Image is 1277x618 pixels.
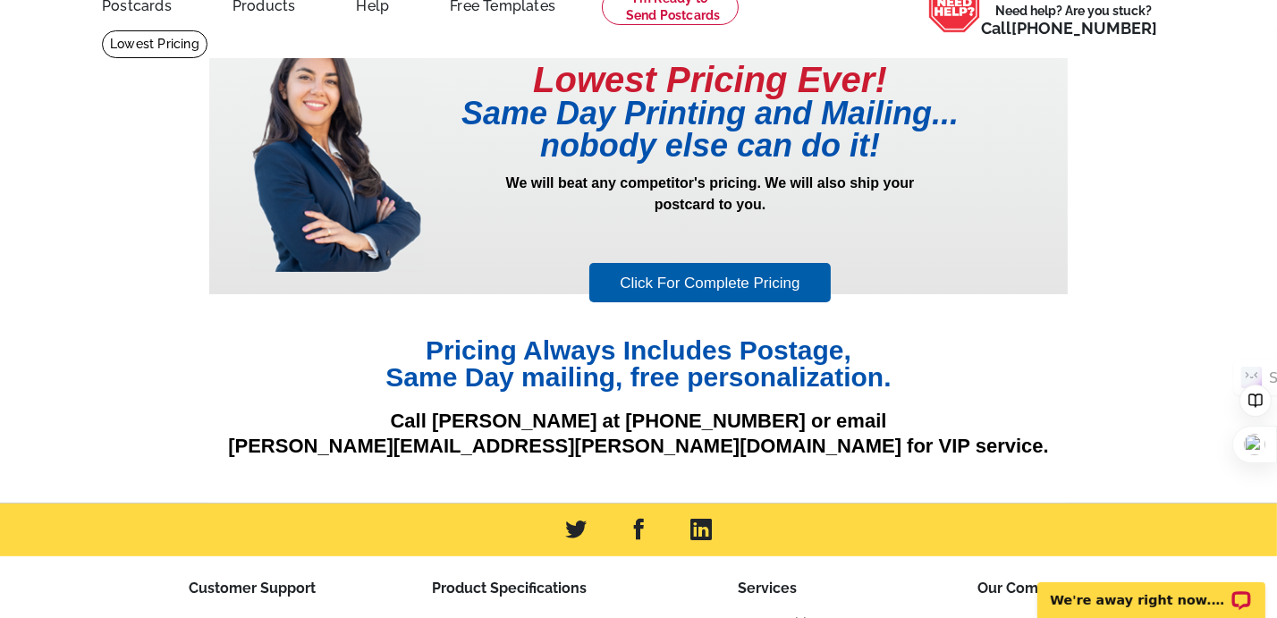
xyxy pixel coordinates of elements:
h1: Lowest Pricing Ever! [424,62,996,97]
iframe: LiveChat chat widget [1026,562,1277,618]
h1: Same Day Printing and Mailing... nobody else can do it! [424,97,996,162]
p: We will beat any competitor's pricing. We will also ship your postcard to you. [424,173,996,260]
span: Need help? Are you stuck? [981,2,1166,38]
h1: Pricing Always Includes Postage, Same Day mailing, free personalization. [209,337,1068,391]
span: Product Specifications [433,580,588,597]
img: prepricing-girl.png [250,30,424,272]
span: Services [738,580,797,597]
span: Call [981,19,1157,38]
p: Call [PERSON_NAME] at [PHONE_NUMBER] or email [PERSON_NAME][EMAIL_ADDRESS][PERSON_NAME][DOMAIN_NA... [209,409,1068,460]
a: Click For Complete Pricing [589,263,830,303]
a: [PHONE_NUMBER] [1011,19,1157,38]
span: Our Company [977,580,1072,597]
span: Customer Support [189,580,316,597]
